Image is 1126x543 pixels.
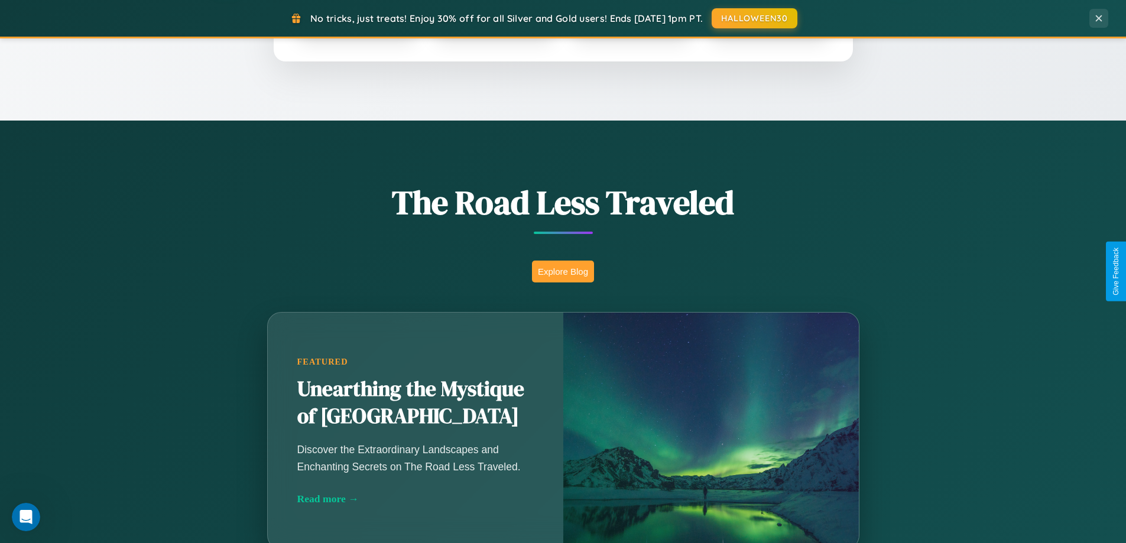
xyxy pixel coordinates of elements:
span: No tricks, just treats! Enjoy 30% off for all Silver and Gold users! Ends [DATE] 1pm PT. [310,12,703,24]
p: Discover the Extraordinary Landscapes and Enchanting Secrets on The Road Less Traveled. [297,441,534,474]
div: Featured [297,357,534,367]
div: Give Feedback [1112,248,1120,295]
div: Read more → [297,493,534,505]
h2: Unearthing the Mystique of [GEOGRAPHIC_DATA] [297,376,534,430]
button: Explore Blog [532,261,594,282]
h1: The Road Less Traveled [209,180,918,225]
iframe: Intercom live chat [12,503,40,531]
button: HALLOWEEN30 [712,8,797,28]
